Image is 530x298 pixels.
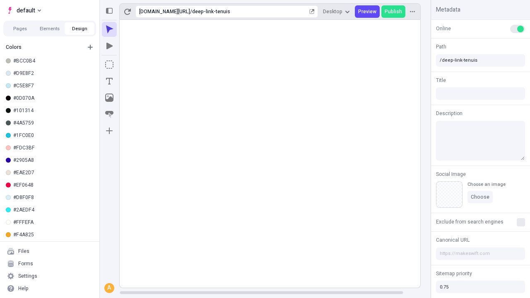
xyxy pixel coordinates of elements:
[436,236,470,244] span: Canonical URL
[436,171,466,178] span: Social Image
[13,219,93,226] div: #FFFEFA
[192,8,308,15] div: deep-link-tenuis
[102,74,117,89] button: Text
[13,231,93,238] div: #F4A825
[102,107,117,122] button: Button
[102,57,117,72] button: Box
[18,273,37,279] div: Settings
[139,8,190,15] div: [URL][DOMAIN_NAME]
[381,5,405,18] button: Publish
[436,43,446,50] span: Path
[13,95,93,101] div: #0D070A
[436,218,503,226] span: Exclude from search engines
[13,182,93,188] div: #EF0648
[190,8,192,15] div: /
[5,22,35,35] button: Pages
[13,107,93,114] div: #101314
[18,260,33,267] div: Forms
[105,284,113,292] div: A
[436,77,446,84] span: Title
[18,285,29,292] div: Help
[355,5,380,18] button: Preview
[436,270,472,277] span: Sitemap priority
[436,110,463,117] span: Description
[436,248,525,260] input: https://makeswift.com
[65,22,94,35] button: Design
[13,194,93,201] div: #D8F0F8
[13,120,93,126] div: #4A5759
[436,25,451,32] span: Online
[13,82,93,89] div: #C5E8F7
[467,191,493,203] button: Choose
[13,132,93,139] div: #1FC0E0
[18,248,29,255] div: Files
[323,8,342,15] span: Desktop
[102,90,117,105] button: Image
[13,58,93,64] div: #BCC0B4
[6,44,82,50] div: Colors
[3,4,44,17] button: Select site
[358,8,376,15] span: Preview
[13,207,93,213] div: #2AEDF4
[35,22,65,35] button: Elements
[13,169,93,176] div: #EAE2D7
[13,157,93,163] div: #2905A8
[471,194,489,200] span: Choose
[13,70,93,77] div: #D9E8F2
[17,5,35,15] span: default
[13,144,93,151] div: #FDC3BF
[385,8,402,15] span: Publish
[467,181,506,187] div: Choose an image
[320,5,353,18] button: Desktop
